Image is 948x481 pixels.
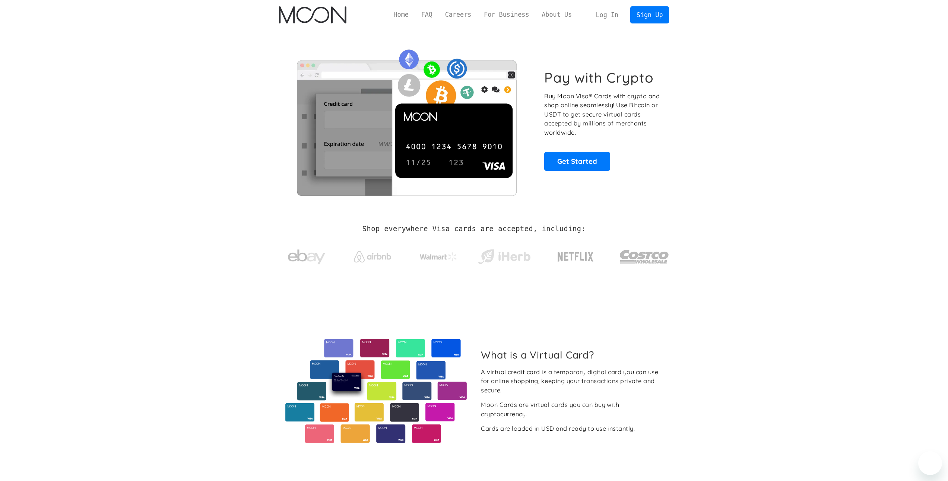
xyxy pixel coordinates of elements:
[918,451,942,475] iframe: Кнопка запуска окна обмена сообщениями
[476,247,532,267] img: iHerb
[542,240,609,270] a: Netflix
[544,92,661,137] p: Buy Moon Visa® Cards with crypto and shop online seamlessly! Use Bitcoin or USDT to get secure vi...
[481,349,663,361] h2: What is a Virtual Card?
[410,245,466,265] a: Walmart
[619,243,669,271] img: Costco
[415,10,439,19] a: FAQ
[279,6,346,23] a: home
[354,251,391,262] img: Airbnb
[590,7,625,23] a: Log In
[557,248,594,266] img: Netflix
[439,10,478,19] a: Careers
[279,6,346,23] img: Moon Logo
[279,238,335,273] a: ebay
[481,400,663,418] div: Moon Cards are virtual cards you can buy with cryptocurrency.
[279,44,534,195] img: Moon Cards let you spend your crypto anywhere Visa is accepted.
[476,240,532,270] a: iHerb
[387,10,415,19] a: Home
[481,424,635,433] div: Cards are loaded in USD and ready to use instantly.
[284,339,468,443] img: Virtual cards from Moon
[619,235,669,274] a: Costco
[420,252,457,261] img: Walmart
[535,10,578,19] a: About Us
[345,243,400,266] a: Airbnb
[544,69,654,86] h1: Pay with Crypto
[630,6,669,23] a: Sign Up
[478,10,535,19] a: For Business
[544,152,610,171] a: Get Started
[288,245,325,269] img: ebay
[481,367,663,395] div: A virtual credit card is a temporary digital card you can use for online shopping, keeping your t...
[362,225,586,233] h2: Shop everywhere Visa cards are accepted, including:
